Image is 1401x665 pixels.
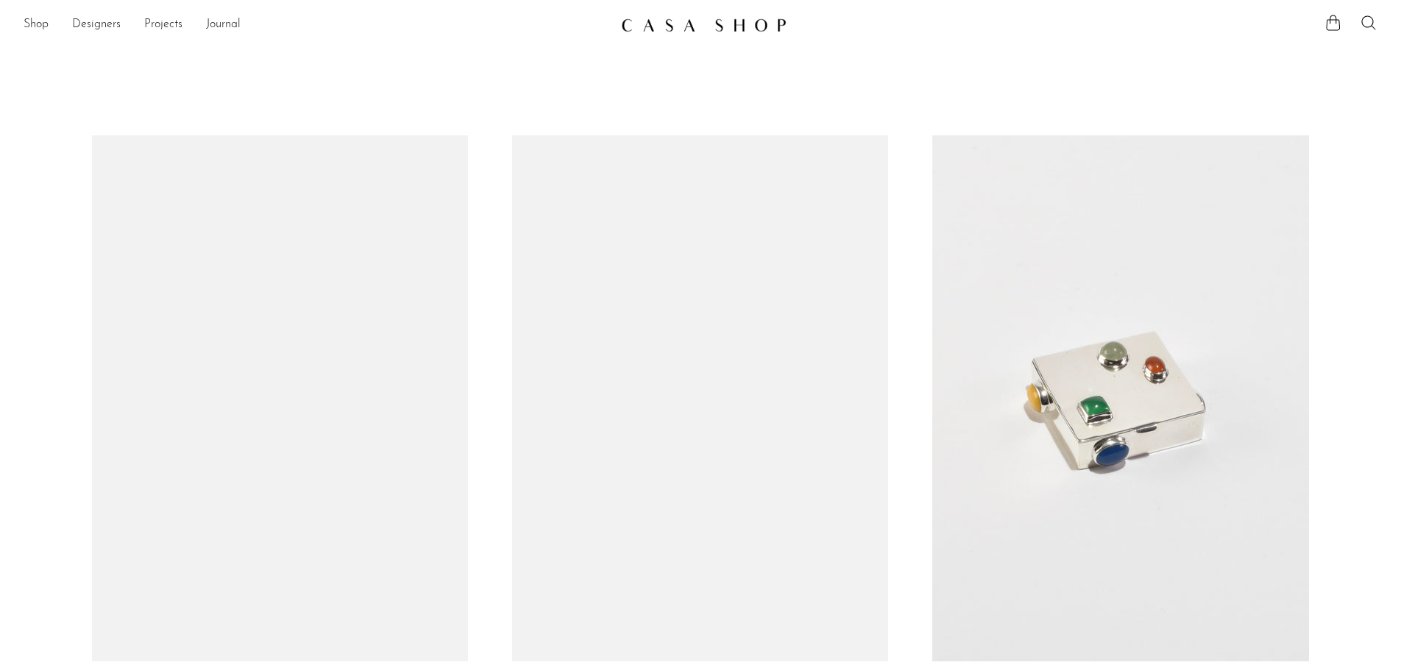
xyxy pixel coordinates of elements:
[24,13,609,38] nav: Desktop navigation
[24,13,609,38] ul: NEW HEADER MENU
[72,15,121,35] a: Designers
[144,15,182,35] a: Projects
[206,15,241,35] a: Journal
[24,15,49,35] a: Shop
